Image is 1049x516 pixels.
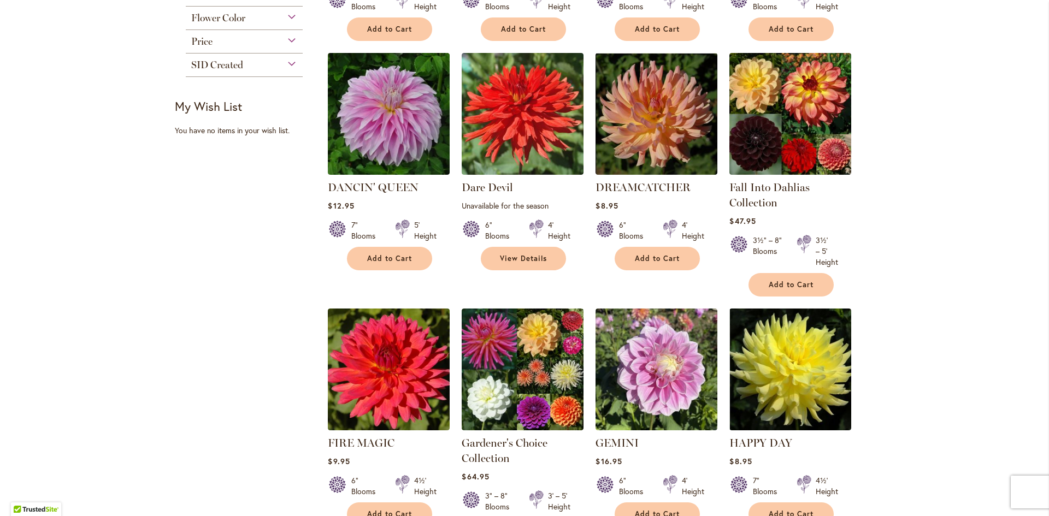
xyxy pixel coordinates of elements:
span: Add to Cart [635,254,680,263]
span: $8.95 [729,456,752,466]
a: Dreamcatcher [596,167,717,177]
div: 4½' Height [414,475,437,497]
span: SID Created [191,59,243,71]
div: 7" Blooms [753,475,783,497]
img: Gardener's Choice Collection [462,309,584,430]
button: Add to Cart [481,17,566,41]
span: Add to Cart [367,25,412,34]
span: $8.95 [596,200,618,211]
img: Dreamcatcher [596,53,717,175]
img: Fall Into Dahlias Collection [729,53,851,175]
a: Gardener's Choice Collection [462,422,584,432]
span: $12.95 [328,200,354,211]
a: Dancin' Queen [328,167,450,177]
div: 6" Blooms [619,475,650,497]
img: GEMINI [596,309,717,430]
button: Add to Cart [749,273,834,296]
img: Dancin' Queen [328,53,450,175]
button: Add to Cart [347,247,432,270]
span: Price [191,35,213,48]
a: HAPPY DAY [729,436,792,449]
div: 3½' – 5' Height [816,235,838,268]
iframe: Launch Accessibility Center [8,477,39,508]
div: 6" Blooms [485,220,516,241]
span: $47.95 [729,216,756,226]
span: Add to Cart [367,254,412,263]
button: Add to Cart [347,17,432,41]
a: Fall Into Dahlias Collection [729,167,851,177]
button: Add to Cart [615,17,700,41]
span: Add to Cart [635,25,680,34]
span: $64.95 [462,471,489,482]
a: DANCIN' QUEEN [328,181,419,194]
div: 4' Height [548,220,570,241]
button: Add to Cart [749,17,834,41]
div: 7" Blooms [351,220,382,241]
img: HAPPY DAY [729,309,851,430]
div: 4' Height [682,475,704,497]
span: Flower Color [191,12,245,24]
div: 4' Height [682,220,704,241]
div: 3" – 8" Blooms [485,490,516,512]
div: 6" Blooms [351,475,382,497]
a: View Details [481,247,566,270]
div: 6" Blooms [619,220,650,241]
a: FIRE MAGIC [328,436,394,449]
a: GEMINI [596,436,639,449]
a: Dare Devil [462,181,513,194]
img: Dare Devil [462,53,584,175]
div: 3' – 5' Height [548,490,570,512]
div: You have no items in your wish list. [175,125,321,136]
span: Add to Cart [501,25,546,34]
a: Dare Devil [462,167,584,177]
a: Fall Into Dahlias Collection [729,181,810,209]
p: Unavailable for the season [462,200,584,211]
div: 5' Height [414,220,437,241]
span: $9.95 [328,456,350,466]
div: 3½" – 8" Blooms [753,235,783,268]
a: GEMINI [596,422,717,432]
img: FIRE MAGIC [328,309,450,430]
span: View Details [500,254,547,263]
a: DREAMCATCHER [596,181,691,194]
button: Add to Cart [615,247,700,270]
div: 4½' Height [816,475,838,497]
strong: My Wish List [175,98,242,114]
a: FIRE MAGIC [328,422,450,432]
a: HAPPY DAY [729,422,851,432]
a: Gardener's Choice Collection [462,436,547,465]
span: $16.95 [596,456,622,466]
span: Add to Cart [769,280,814,289]
span: Add to Cart [769,25,814,34]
